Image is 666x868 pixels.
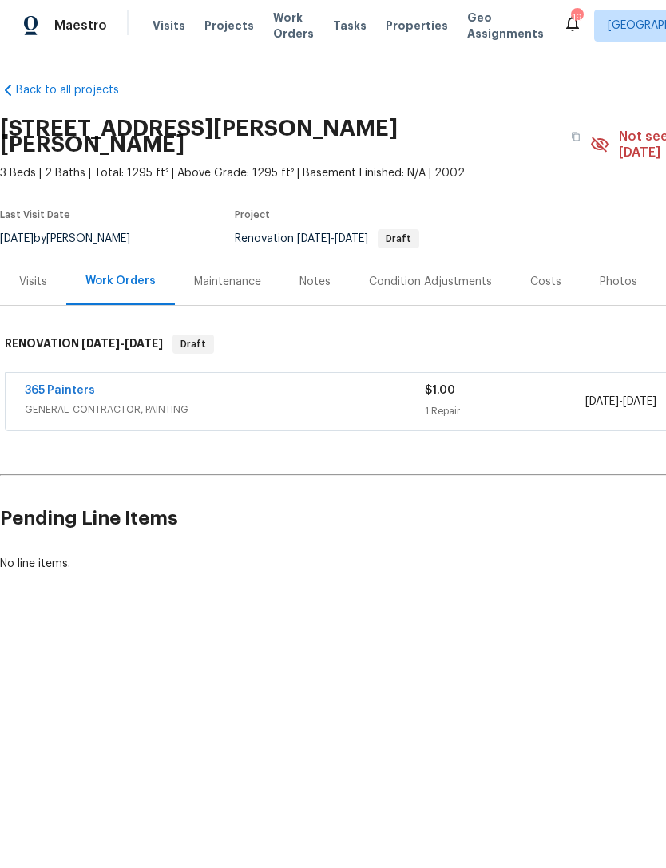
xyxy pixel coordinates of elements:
[467,10,544,42] span: Geo Assignments
[81,338,163,349] span: -
[54,18,107,34] span: Maestro
[600,274,637,290] div: Photos
[25,402,425,418] span: GENERAL_CONTRACTOR, PAINTING
[174,336,212,352] span: Draft
[335,233,368,244] span: [DATE]
[386,18,448,34] span: Properties
[235,233,419,244] span: Renovation
[299,274,331,290] div: Notes
[561,122,590,151] button: Copy Address
[235,210,270,220] span: Project
[297,233,331,244] span: [DATE]
[585,396,619,407] span: [DATE]
[333,20,367,31] span: Tasks
[194,274,261,290] div: Maintenance
[25,385,95,396] a: 365 Painters
[425,385,455,396] span: $1.00
[153,18,185,34] span: Visits
[530,274,561,290] div: Costs
[85,273,156,289] div: Work Orders
[5,335,163,354] h6: RENOVATION
[425,403,585,419] div: 1 Repair
[297,233,368,244] span: -
[204,18,254,34] span: Projects
[81,338,120,349] span: [DATE]
[125,338,163,349] span: [DATE]
[19,274,47,290] div: Visits
[379,234,418,244] span: Draft
[273,10,314,42] span: Work Orders
[623,396,656,407] span: [DATE]
[369,274,492,290] div: Condition Adjustments
[571,10,582,26] div: 19
[585,394,656,410] span: -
